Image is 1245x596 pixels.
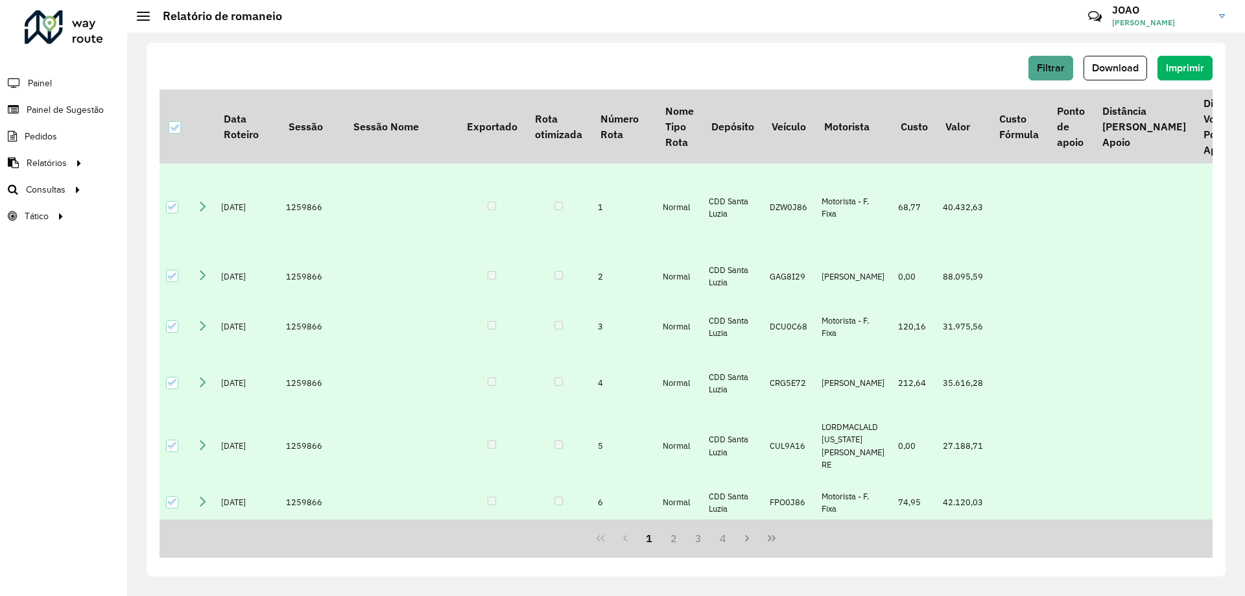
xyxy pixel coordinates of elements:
[279,251,344,302] td: 1259866
[279,414,344,477] td: 1259866
[656,302,702,352] td: Normal
[735,526,759,551] button: Next Page
[936,163,990,251] td: 40.432,63
[279,89,344,163] th: Sessão
[27,103,104,117] span: Painel de Sugestão
[27,156,67,170] span: Relatórios
[215,302,279,352] td: [DATE]
[702,352,763,415] td: CDD Santa Luzia
[28,77,52,90] span: Painel
[763,302,815,352] td: DCU0C68
[661,526,686,551] button: 2
[711,526,735,551] button: 4
[1037,62,1065,73] span: Filtrar
[815,302,892,352] td: Motorista - F. Fixa
[1028,56,1073,80] button: Filtrar
[702,302,763,352] td: CDD Santa Luzia
[279,163,344,251] td: 1259866
[936,414,990,477] td: 27.188,71
[591,477,656,528] td: 6
[150,9,282,23] h2: Relatório de romaneio
[591,352,656,415] td: 4
[591,89,656,163] th: Número Rota
[1093,89,1194,163] th: Distância [PERSON_NAME] Apoio
[279,477,344,528] td: 1259866
[990,89,1047,163] th: Custo Fórmula
[936,352,990,415] td: 35.616,28
[591,251,656,302] td: 2
[892,352,936,415] td: 212,64
[215,414,279,477] td: [DATE]
[1157,56,1213,80] button: Imprimir
[763,477,815,528] td: FPO0J86
[656,163,702,251] td: Normal
[936,251,990,302] td: 88.095,59
[656,251,702,302] td: Normal
[815,414,892,477] td: LORDMACLALD [US_STATE][PERSON_NAME] RE
[591,302,656,352] td: 3
[1081,3,1109,30] a: Contato Rápido
[458,89,526,163] th: Exportado
[763,414,815,477] td: CUL9A16
[215,89,279,163] th: Data Roteiro
[215,477,279,528] td: [DATE]
[815,352,892,415] td: [PERSON_NAME]
[526,89,591,163] th: Rota otimizada
[763,251,815,302] td: GAG8I29
[763,352,815,415] td: CRG5E72
[25,209,49,223] span: Tático
[892,163,936,251] td: 68,77
[591,163,656,251] td: 1
[763,163,815,251] td: DZW0J86
[815,163,892,251] td: Motorista - F. Fixa
[702,477,763,528] td: CDD Santa Luzia
[763,89,815,163] th: Veículo
[1048,89,1093,163] th: Ponto de apoio
[25,130,57,143] span: Pedidos
[656,89,702,163] th: Nome Tipo Rota
[656,414,702,477] td: Normal
[686,526,711,551] button: 3
[26,183,65,197] span: Consultas
[344,89,458,163] th: Sessão Nome
[215,352,279,415] td: [DATE]
[892,414,936,477] td: 0,00
[936,302,990,352] td: 31.975,56
[759,526,784,551] button: Last Page
[702,163,763,251] td: CDD Santa Luzia
[815,89,892,163] th: Motorista
[215,251,279,302] td: [DATE]
[936,89,990,163] th: Valor
[656,352,702,415] td: Normal
[1166,62,1204,73] span: Imprimir
[815,251,892,302] td: [PERSON_NAME]
[279,302,344,352] td: 1259866
[702,251,763,302] td: CDD Santa Luzia
[892,251,936,302] td: 0,00
[1112,4,1209,16] h3: JOAO
[702,414,763,477] td: CDD Santa Luzia
[1092,62,1139,73] span: Download
[702,89,763,163] th: Depósito
[1084,56,1147,80] button: Download
[215,163,279,251] td: [DATE]
[936,477,990,528] td: 42.120,03
[815,477,892,528] td: Motorista - F. Fixa
[892,89,936,163] th: Custo
[656,477,702,528] td: Normal
[637,526,662,551] button: 1
[892,477,936,528] td: 74,95
[892,302,936,352] td: 120,16
[279,352,344,415] td: 1259866
[1112,17,1209,29] span: [PERSON_NAME]
[591,414,656,477] td: 5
